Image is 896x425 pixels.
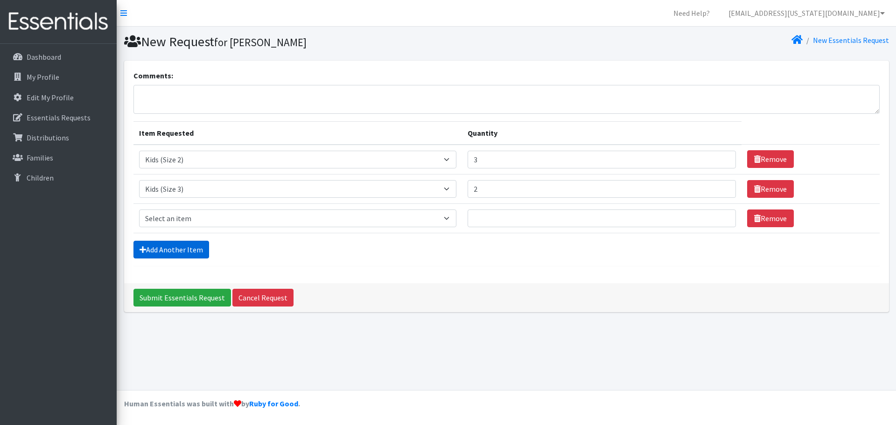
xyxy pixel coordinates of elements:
p: Distributions [27,133,69,142]
a: Families [4,148,113,167]
label: Comments: [133,70,173,81]
p: Dashboard [27,52,61,62]
a: Remove [747,209,794,227]
p: My Profile [27,72,59,82]
h1: New Request [124,34,503,50]
a: Edit My Profile [4,88,113,107]
strong: Human Essentials was built with by . [124,399,300,408]
a: Cancel Request [232,289,294,307]
a: Need Help? [666,4,717,22]
small: for [PERSON_NAME] [214,35,307,49]
p: Children [27,173,54,182]
th: Quantity [462,121,742,145]
a: My Profile [4,68,113,86]
p: Edit My Profile [27,93,74,102]
a: Distributions [4,128,113,147]
a: Add Another Item [133,241,209,258]
a: New Essentials Request [813,35,889,45]
a: Ruby for Good [249,399,298,408]
a: Remove [747,150,794,168]
p: Families [27,153,53,162]
p: Essentials Requests [27,113,91,122]
input: Submit Essentials Request [133,289,231,307]
a: Remove [747,180,794,198]
a: Dashboard [4,48,113,66]
a: Children [4,168,113,187]
a: [EMAIL_ADDRESS][US_STATE][DOMAIN_NAME] [721,4,892,22]
th: Item Requested [133,121,462,145]
a: Essentials Requests [4,108,113,127]
img: HumanEssentials [4,6,113,37]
